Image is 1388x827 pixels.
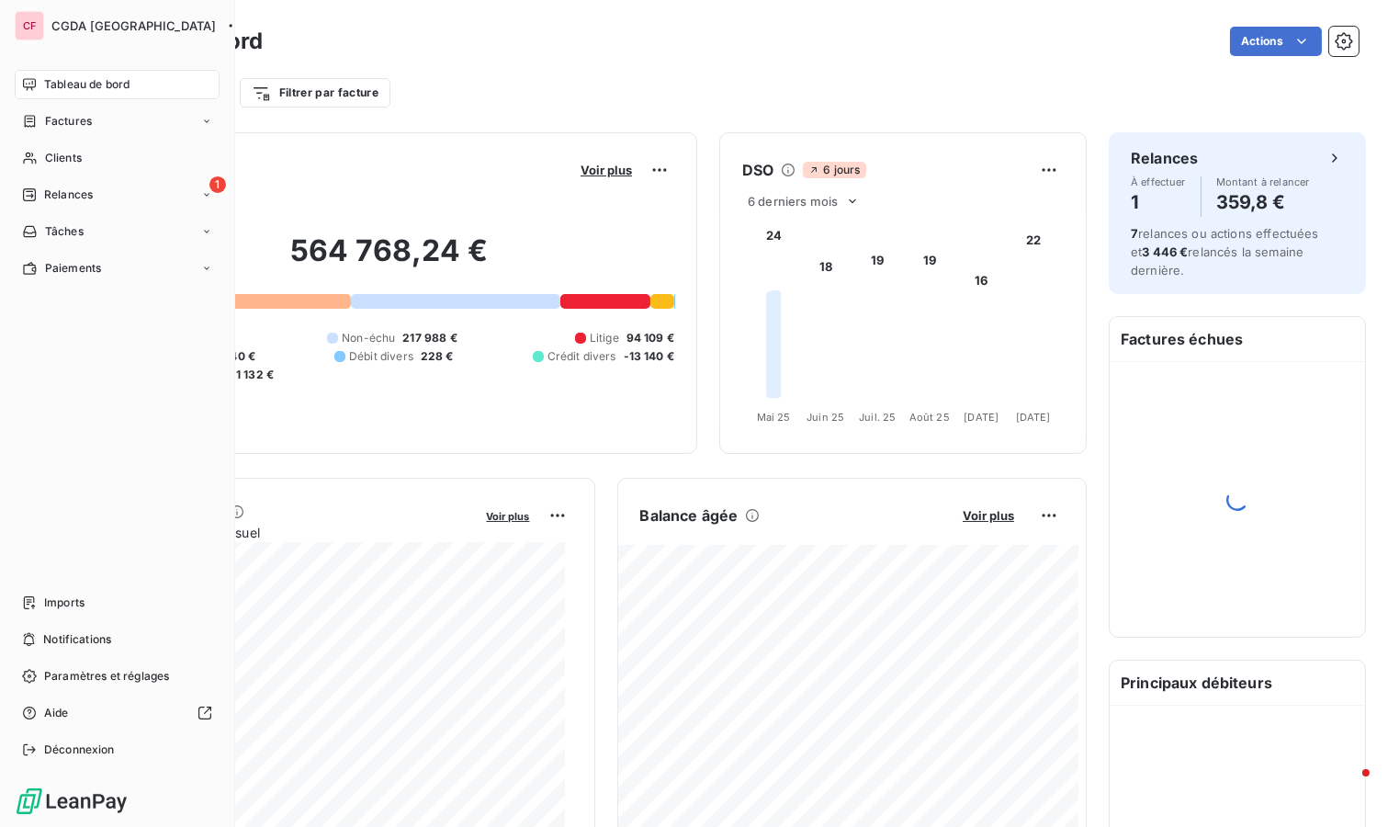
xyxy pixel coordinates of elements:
span: 217 988 € [402,330,457,346]
span: 94 109 € [626,330,674,346]
h6: Relances [1131,147,1198,169]
tspan: Mai 25 [757,411,791,424]
h4: 359,8 € [1216,187,1310,217]
span: 1 [209,176,226,193]
span: -13 140 € [624,348,674,365]
span: Crédit divers [547,348,616,365]
span: Déconnexion [44,742,115,758]
span: À effectuer [1131,176,1186,187]
span: Montant à relancer [1216,176,1310,187]
span: Tableau de bord [44,76,130,93]
span: Notifications [43,631,111,648]
h2: 564 768,24 € [104,232,674,288]
span: Imports [44,595,85,611]
span: Voir plus [963,508,1014,523]
span: Voir plus [487,510,530,523]
tspan: [DATE] [1016,411,1051,424]
button: Voir plus [957,507,1020,524]
span: 228 € [421,348,454,365]
span: Tâches [45,223,84,240]
h6: Balance âgée [640,504,739,527]
span: CGDA [GEOGRAPHIC_DATA] [51,18,216,33]
h6: Factures échues [1110,317,1365,361]
span: Chiffre d'affaires mensuel [104,523,474,542]
span: Voir plus [581,163,632,177]
tspan: Juin 25 [807,411,844,424]
button: Actions [1230,27,1322,56]
span: 3 446 € [1142,244,1188,259]
tspan: Août 25 [909,411,950,424]
button: Voir plus [575,162,638,178]
img: Logo LeanPay [15,787,129,816]
iframe: Intercom live chat [1326,765,1370,809]
span: 6 jours [803,162,865,178]
span: relances ou actions effectuées et relancés la semaine dernière. [1131,226,1319,278]
button: Filtrer par facture [240,78,390,108]
button: Voir plus [481,507,536,524]
h6: Principaux débiteurs [1110,661,1365,705]
span: Non-échu [342,330,395,346]
h4: 1 [1131,187,1186,217]
tspan: Juil. 25 [859,411,896,424]
span: Débit divers [349,348,413,365]
span: 6 derniers mois [748,194,838,209]
div: CF [15,11,44,40]
span: -1 132 € [231,367,274,383]
span: Clients [45,150,82,166]
span: Relances [44,187,93,203]
tspan: [DATE] [964,411,999,424]
h6: DSO [742,159,773,181]
span: Paramètres et réglages [44,668,169,685]
span: Aide [44,705,69,721]
span: Litige [590,330,619,346]
span: Factures [45,113,92,130]
span: Paiements [45,260,101,277]
span: 7 [1131,226,1138,241]
a: Aide [15,698,220,728]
